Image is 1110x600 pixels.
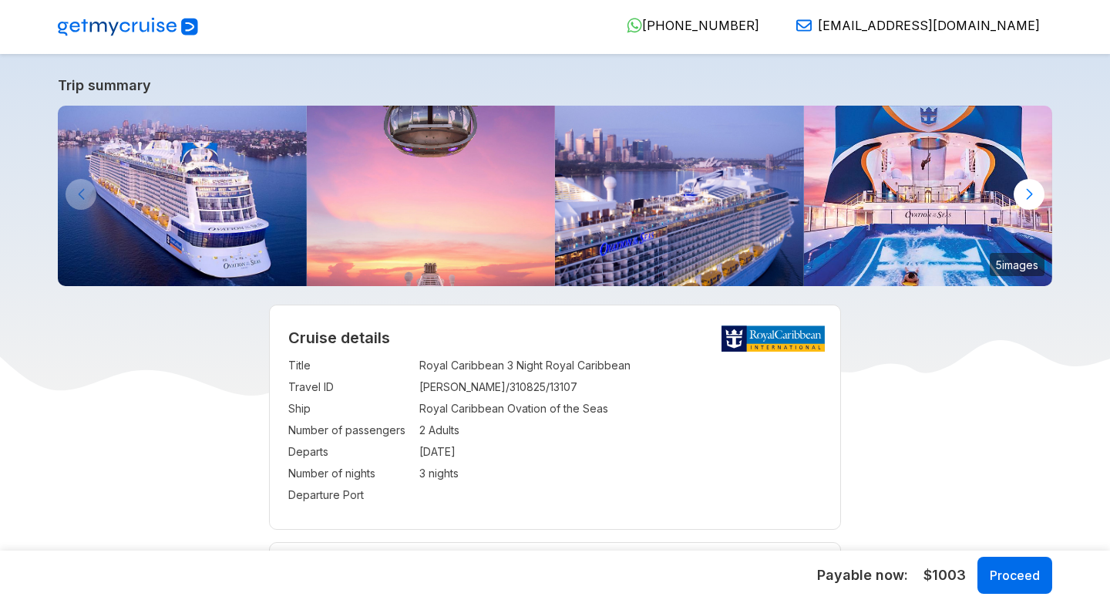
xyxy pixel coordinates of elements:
[419,398,822,420] td: Royal Caribbean Ovation of the Seas
[555,106,804,286] img: ovation-of-the-seas-departing-from-sydney.jpg
[817,566,908,585] h5: Payable now :
[288,420,412,441] td: Number of passengers
[288,329,822,347] h2: Cruise details
[412,355,419,376] td: :
[412,420,419,441] td: :
[614,18,759,33] a: [PHONE_NUMBER]
[58,77,1052,93] a: Trip summary
[412,398,419,420] td: :
[307,106,556,286] img: north-star-sunset-ovation-of-the-seas.jpg
[796,18,812,33] img: Email
[419,441,822,463] td: [DATE]
[412,441,419,463] td: :
[419,420,822,441] td: 2 Adults
[977,557,1052,594] button: Proceed
[288,484,412,506] td: Departure Port
[419,376,822,398] td: [PERSON_NAME]/310825/13107
[412,463,419,484] td: :
[990,253,1044,276] small: 5 images
[288,463,412,484] td: Number of nights
[288,398,412,420] td: Ship
[288,376,412,398] td: Travel ID
[419,463,822,484] td: 3 nights
[58,106,307,286] img: ovation-exterior-back-aerial-sunset-port-ship.jpg
[804,106,1053,286] img: ovation-of-the-seas-flowrider-sunset.jpg
[412,484,419,506] td: :
[784,18,1040,33] a: [EMAIL_ADDRESS][DOMAIN_NAME]
[627,18,642,33] img: WhatsApp
[288,441,412,463] td: Departs
[923,565,966,585] span: $1003
[818,18,1040,33] span: [EMAIL_ADDRESS][DOMAIN_NAME]
[419,355,822,376] td: Royal Caribbean 3 Night Royal Caribbean
[412,376,419,398] td: :
[642,18,759,33] span: [PHONE_NUMBER]
[288,355,412,376] td: Title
